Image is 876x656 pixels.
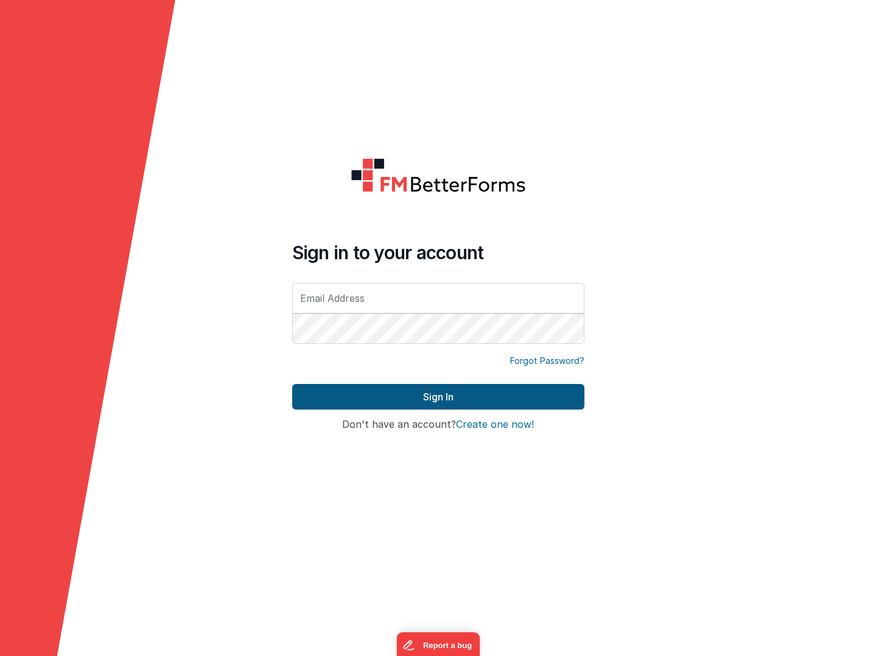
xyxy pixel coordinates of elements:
h4: Sign in to your account [292,242,584,263]
a: Forgot Password? [510,355,584,367]
h4: Don't have an account? [292,419,584,430]
button: Sign In [292,384,584,410]
button: Create one now! [456,419,534,430]
input: Email Address [292,283,584,313]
